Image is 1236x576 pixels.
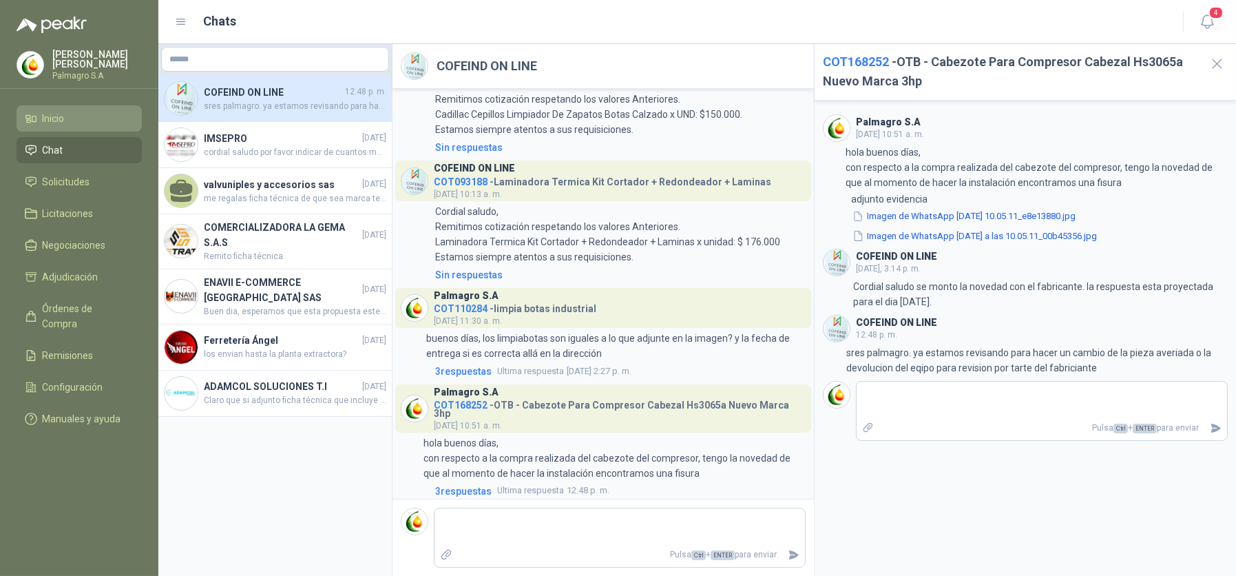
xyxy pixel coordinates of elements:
[158,168,392,214] a: valvuniples y accesorios sas[DATE]me regalas ficha técnica de que sea marca tesicol
[853,279,1228,309] p: Cordial saludo se monto la novedad con el fabricante. la respuesta esta proyectada para el dia [D...
[17,105,142,132] a: Inicio
[432,484,806,499] a: 3respuestasUltima respuesta12:48 p. m.
[43,380,103,395] span: Configuración
[17,296,142,337] a: Órdenes de Compra
[17,200,142,227] a: Licitaciones
[824,115,850,141] img: Company Logo
[434,303,488,314] span: COT110284
[43,143,63,158] span: Chat
[17,52,43,78] img: Company Logo
[782,543,805,567] button: Enviar
[17,169,142,195] a: Solicitudes
[17,232,142,258] a: Negociaciones
[423,435,806,481] p: hola buenos días, con respecto a la compra realizada del cabezote del compresor, tengo la novedad...
[17,137,142,163] a: Chat
[434,176,488,187] span: COT093188
[401,508,428,535] img: Company Logo
[204,348,386,361] span: los envian hasta la planta extractora?
[158,325,392,371] a: Company LogoFerretería Ángel[DATE]los envian hasta la planta extractora?
[432,140,806,155] a: Sin respuestas
[17,374,142,400] a: Configuración
[824,249,850,276] img: Company Logo
[43,111,65,126] span: Inicio
[158,371,392,417] a: Company LogoADAMCOL SOLUCIONES T.I[DATE]Claro que si adjunto ficha técnica que incluye foto
[52,50,142,69] p: [PERSON_NAME] [PERSON_NAME]
[846,345,1228,376] p: sres palmagro. ya estamos revisando para hacer un cambio de la pieza averiada o la devolucion del...
[165,377,198,410] img: Company Logo
[43,411,121,426] span: Manuales y ayuda
[401,53,428,79] img: Company Logo
[43,269,98,285] span: Adjudicación
[856,319,937,327] h3: COFEIND ON LINE
[434,292,499,300] h3: Palmagro S.A
[435,364,492,379] span: 3 respuesta s
[158,76,392,122] a: Company LogoCOFEIND ON LINE12:48 p. m.sres palmagro. ya estamos revisando para hacer un cambio de...
[435,204,780,265] p: Cordial saludo, Remitimos cotización respetando los valores Anteriores. Laminadora Termica Kit Co...
[204,333,359,348] h4: Ferretería Ángel
[362,380,386,393] span: [DATE]
[17,264,142,290] a: Adjudicación
[432,364,806,379] a: 3respuestasUltima respuesta[DATE] 2:27 p. m.
[158,214,392,269] a: Company LogoCOMERCIALIZADORA LA GEMA S.A.S[DATE]Remito ficha técnica
[437,56,537,76] h2: COFEIND ON LINE
[165,225,198,258] img: Company Logo
[401,295,428,321] img: Company Logo
[17,342,142,369] a: Remisiones
[362,178,386,191] span: [DATE]
[1113,424,1128,433] span: Ctrl
[434,189,502,199] span: [DATE] 10:13 a. m.
[856,330,897,340] span: 12:48 p. m.
[691,551,706,560] span: Ctrl
[204,250,386,263] span: Remito ficha técnica
[856,130,924,139] span: [DATE] 10:51 a. m.
[17,406,142,432] a: Manuales y ayuda
[856,119,921,126] h3: Palmagro S.A
[434,389,499,396] h3: Palmagro S.A
[435,484,492,499] span: 3 respuesta s
[824,382,850,408] img: Company Logo
[458,543,783,567] p: Pulsa + para enviar
[434,400,488,411] span: COT168252
[345,85,386,99] span: 12:48 p. m.
[434,421,502,431] span: [DATE] 10:51 a. m.
[434,316,502,326] span: [DATE] 11:30 a. m.
[846,145,1228,190] p: hola buenos días, con respecto a la compra realizada del cabezote del compresor, tengo la novedad...
[204,192,386,205] span: me regalas ficha técnica de que sea marca tesicol
[434,173,771,186] h4: - Laminadora Termica Kit Cortador + Redondeador + Laminas
[43,238,106,253] span: Negociaciones
[362,229,386,242] span: [DATE]
[1208,6,1224,19] span: 4
[158,122,392,168] a: Company LogoIMSEPRO[DATE]cordial saludo por favor indicar de cuantos metros o de cuantos pasos re...
[204,394,386,407] span: Claro que si adjunto ficha técnica que incluye foto
[435,140,503,155] div: Sin respuestas
[823,52,1197,92] h2: - OTB - Cabezote Para Compresor Cabezal Hs3065a Nuevo Marca 3hp
[1195,10,1219,34] button: 4
[851,229,1098,243] button: Imagen de WhatsApp [DATE] a las 10.05.11_00b45356.jpg
[435,267,503,282] div: Sin respuestas
[165,128,198,161] img: Company Logo
[158,269,392,325] a: Company LogoENAVII E-COMMERCE [GEOGRAPHIC_DATA] SAS[DATE]Buen dia, esperamos que esta propuesta e...
[1204,416,1227,440] button: Enviar
[851,209,1077,224] button: Imagen de WhatsApp [DATE] 10.05.11_e8e13880.jpg
[204,146,386,159] span: cordial saludo por favor indicar de cuantos metros o de cuantos pasos requieren la escalera mucha...
[711,551,735,560] span: ENTER
[880,416,1205,440] p: Pulsa + para enviar
[204,131,359,146] h4: IMSEPRO
[823,54,889,69] span: COT168252
[434,165,515,172] h3: COFEIND ON LINE
[204,100,386,113] span: sres palmagro. ya estamos revisando para hacer un cambio de la pieza averiada o la devolucion del...
[362,283,386,296] span: [DATE]
[43,301,129,331] span: Órdenes de Compra
[497,364,564,378] span: Ultima respuesta
[43,174,90,189] span: Solicitudes
[497,364,631,378] span: [DATE] 2:27 p. m.
[362,132,386,145] span: [DATE]
[434,396,806,417] h4: - OTB - Cabezote Para Compresor Cabezal Hs3065a Nuevo Marca 3hp
[401,395,428,422] img: Company Logo
[43,348,94,363] span: Remisiones
[204,12,237,31] h1: Chats
[165,331,198,364] img: Company Logo
[857,416,880,440] label: Adjuntar archivos
[204,220,359,250] h4: COMERCIALIZADORA LA GEMA S.A.S
[824,316,850,342] img: Company Logo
